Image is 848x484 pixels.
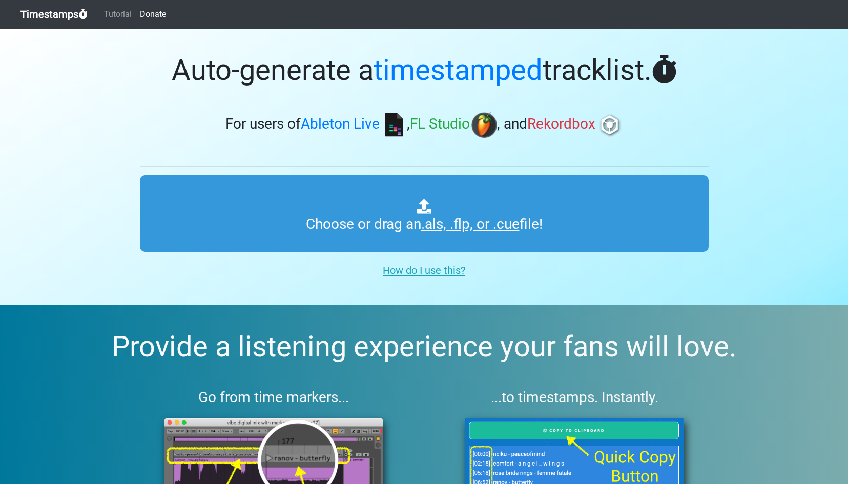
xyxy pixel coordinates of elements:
[20,4,88,25] a: Timestamps
[25,330,823,364] h2: Provide a listening experience your fans will love.
[140,112,709,138] h3: For users of , , and
[140,389,408,406] h3: Go from time markers...
[597,112,623,138] img: rb.png
[100,4,136,25] a: Tutorial
[301,116,380,133] span: Ableton Live
[140,53,709,88] h1: Auto-generate a tracklist.
[136,4,170,25] a: Donate
[383,264,465,277] u: How do I use this?
[471,112,497,138] img: fl.png
[441,389,709,406] h3: ...to timestamps. Instantly.
[527,116,595,133] span: Rekordbox
[410,116,470,133] span: FL Studio
[381,112,407,138] img: ableton.png
[374,53,543,87] span: timestamped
